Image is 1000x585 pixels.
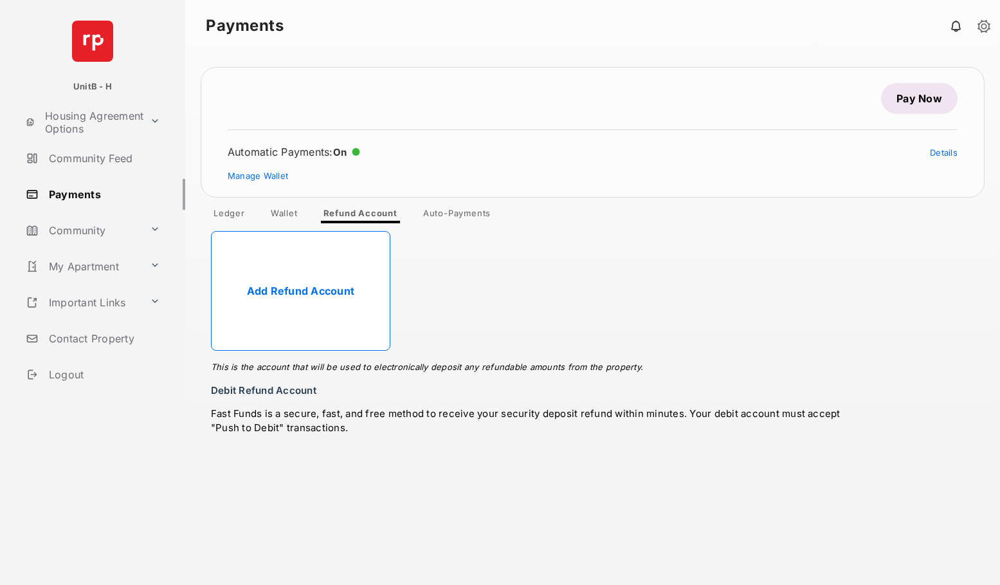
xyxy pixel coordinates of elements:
[313,208,408,223] a: Refund Account
[21,251,145,282] a: My Apartment
[206,18,284,33] strong: Payments
[21,215,145,246] a: Community
[21,323,185,354] a: Contact Property
[413,208,501,223] a: Auto-Payments
[73,80,112,93] p: UnitB - H
[203,208,255,223] a: Ledger
[333,146,347,158] span: On
[211,231,390,351] a: Add Refund Account
[211,384,974,396] h3: Debit Refund Account
[260,208,308,223] a: Wallet
[211,351,643,374] p: This is the account that will be used to electronically deposit any refundable amounts from the p...
[21,143,185,174] a: Community Feed
[21,179,185,210] a: Payments
[211,407,860,436] p: Fast Funds is a secure, fast, and free method to receive your security deposit refund within minu...
[228,145,360,158] div: Automatic Payments :
[228,171,288,181] a: Manage Wallet
[21,359,185,390] a: Logout
[21,287,145,318] a: Important Links
[930,147,958,158] a: Details
[72,21,113,62] img: svg+xml;base64,PHN2ZyB4bWxucz0iaHR0cDovL3d3dy53My5vcmcvMjAwMC9zdmciIHdpZHRoPSI2NCIgaGVpZ2h0PSI2NC...
[21,107,145,138] a: Housing Agreement Options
